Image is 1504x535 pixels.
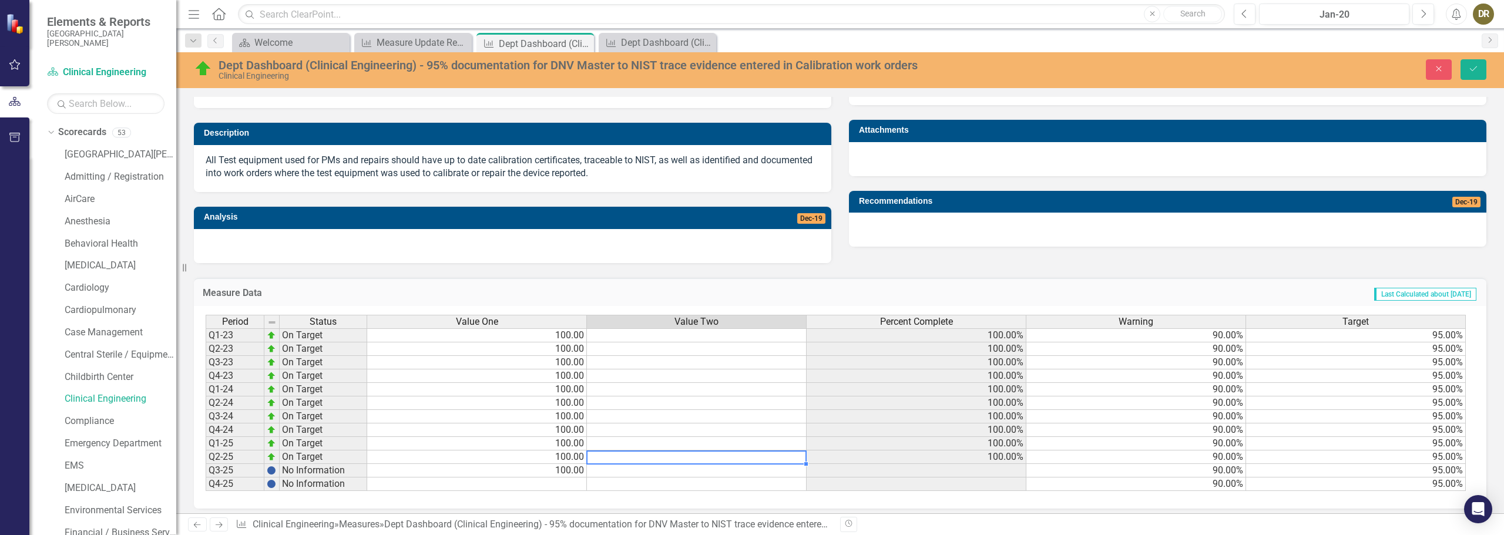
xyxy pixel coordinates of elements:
td: 90.00% [1026,396,1246,410]
h3: Description [204,129,825,137]
td: 100.00% [807,450,1026,464]
span: Dec-19 [1452,197,1480,207]
td: 95.00% [1246,450,1466,464]
img: 8DAGhfEEPCf229AAAAAElFTkSuQmCC [267,318,277,327]
td: 90.00% [1026,437,1246,450]
a: Case Management [65,326,176,339]
td: 90.00% [1026,464,1246,477]
td: 95.00% [1246,342,1466,356]
img: On Target [194,59,213,78]
a: Welcome [235,35,347,50]
td: 95.00% [1246,437,1466,450]
a: Scorecards [58,126,106,139]
td: 90.00% [1026,342,1246,356]
td: On Target [280,383,367,396]
img: BgCOk07PiH71IgAAAABJRU5ErkJggg== [267,479,276,489]
h3: Measure Data [203,288,667,298]
td: 100.00% [807,423,1026,437]
span: Elements & Reports [47,15,164,29]
td: 100.00 [367,437,587,450]
td: 100.00 [367,328,587,342]
div: Dept Dashboard (Clinical Engineering) - 95% documentation for DNV Master to NIST trace evidence e... [499,36,591,51]
td: 100.00% [807,328,1026,342]
div: Open Intercom Messenger [1464,495,1492,523]
td: Q1-23 [206,328,264,342]
td: 100.00% [807,410,1026,423]
td: 100.00 [367,369,587,383]
td: On Target [280,356,367,369]
td: 100.00 [367,396,587,410]
td: On Target [280,396,367,410]
div: Dept Dashboard (Clinical Engineering) - 95% documentation for DNV Master to NIST trace evidence e... [219,59,927,72]
td: Q4-24 [206,423,264,437]
a: Environmental Services [65,504,176,517]
p: All Test equipment used for PMs and repairs should have up to date calibration certificates, trac... [206,154,820,181]
td: Q2-24 [206,396,264,410]
td: 100.00 [367,356,587,369]
td: 90.00% [1026,477,1246,491]
td: On Target [280,342,367,356]
a: Clinical Engineering [47,66,164,79]
td: Q4-25 [206,477,264,491]
td: 100.00% [807,369,1026,383]
td: On Target [280,410,367,423]
a: Clinical Engineering [253,519,334,530]
span: Value One [456,317,498,327]
td: Q1-24 [206,383,264,396]
td: No Information [280,477,367,491]
a: Emergency Department [65,437,176,450]
td: On Target [280,369,367,383]
td: 95.00% [1246,410,1466,423]
td: Q4-23 [206,369,264,383]
span: Last Calculated about [DATE] [1374,288,1476,301]
div: Welcome [254,35,347,50]
div: Measure Update Report [377,35,469,50]
a: [MEDICAL_DATA] [65,259,176,272]
td: No Information [280,464,367,477]
img: zOikAAAAAElFTkSuQmCC [267,358,276,367]
button: DR [1473,4,1494,25]
a: Compliance [65,415,176,428]
td: Q3-23 [206,356,264,369]
td: Q2-23 [206,342,264,356]
small: [GEOGRAPHIC_DATA][PERSON_NAME] [47,29,164,48]
td: 100.00 [367,383,587,396]
img: zOikAAAAAElFTkSuQmCC [267,398,276,408]
a: AirCare [65,193,176,206]
img: zOikAAAAAElFTkSuQmCC [267,385,276,394]
a: Admitting / Registration [65,170,176,184]
td: On Target [280,437,367,450]
td: 90.00% [1026,328,1246,342]
td: 95.00% [1246,369,1466,383]
span: Search [1180,9,1206,18]
a: Anesthesia [65,215,176,228]
td: 90.00% [1026,450,1246,464]
td: 95.00% [1246,396,1466,410]
a: Measure Update Report [357,35,469,50]
td: On Target [280,423,367,437]
td: Q3-24 [206,410,264,423]
td: 100.00 [367,464,587,477]
button: Search [1163,6,1222,22]
img: zOikAAAAAElFTkSuQmCC [267,412,276,421]
td: 95.00% [1246,423,1466,437]
td: 100.00% [807,383,1026,396]
a: [GEOGRAPHIC_DATA][PERSON_NAME] [65,148,176,161]
td: 100.00 [367,450,587,464]
td: Q2-25 [206,450,264,464]
td: 90.00% [1026,356,1246,369]
img: zOikAAAAAElFTkSuQmCC [267,425,276,435]
td: Q1-25 [206,437,264,450]
div: Dept Dashboard (Clinical Engineering) - 100% PM completion within month generated for [MEDICAL_DA... [621,35,713,50]
td: 95.00% [1246,464,1466,477]
input: Search ClearPoint... [238,4,1225,25]
span: Value Two [674,317,719,327]
a: Cardiopulmonary [65,304,176,317]
img: zOikAAAAAElFTkSuQmCC [267,439,276,448]
td: 95.00% [1246,477,1466,491]
img: zOikAAAAAElFTkSuQmCC [267,371,276,381]
td: 100.00 [367,423,587,437]
td: 90.00% [1026,423,1246,437]
div: Clinical Engineering [219,72,927,80]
